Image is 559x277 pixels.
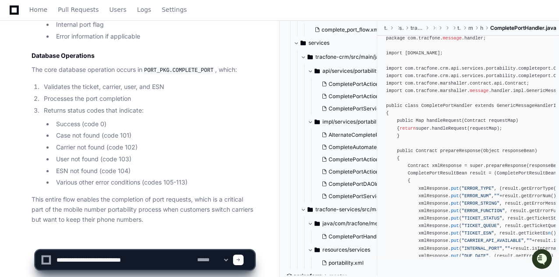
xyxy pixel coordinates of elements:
[322,26,380,33] span: complete_port_flow.xml
[41,82,255,92] li: Validates the ticket, carrier, user, and ESN
[308,64,392,78] button: api/services/portability/completeport
[100,141,103,148] span: •
[136,93,159,104] button: See all
[329,193,405,200] span: CompletePortServiceImpl.java
[315,66,320,76] svg: Directory
[318,153,393,166] button: CompletePortActionComplete.java
[451,201,459,206] span: put
[315,117,320,127] svg: Directory
[329,81,391,88] span: CompletePortAction.java
[451,193,459,199] span: put
[451,208,459,213] span: put
[318,129,393,141] button: AlternateCompletePortServiceImpl.java
[443,36,462,41] span: message
[9,35,159,49] div: Welcome
[315,218,320,229] svg: Directory
[384,25,388,32] span: tracfone
[318,78,393,90] button: CompletePortAction.java
[315,206,384,213] span: tracfone-services/src/main
[162,7,187,12] span: Settings
[41,94,255,104] li: Processes the port completion
[9,109,23,123] img: Tejeshwer Degala
[39,74,137,81] div: We're offline, but we'll be back soon!
[329,233,394,240] span: CompletePortHandler.java
[32,195,255,224] p: This entire flow enables the completion of port requests, which is a critical part of the mobile ...
[53,20,255,30] li: Internal port flag
[318,178,393,190] button: CompletePortDAOImpl.java
[39,65,144,74] div: Start new chat
[399,25,403,32] span: services
[322,220,392,227] span: java/com/tracfone/message/handler
[105,141,123,148] span: [DATE]
[110,7,127,12] span: Users
[301,38,306,48] svg: Directory
[308,115,392,129] button: impl/services/portability/completeport
[318,166,393,178] button: CompletePortActionConfirmCancel.java
[322,118,392,125] span: impl/services/portability/completeport
[87,160,106,167] span: Pylon
[451,186,459,191] span: put
[308,52,313,62] svg: Directory
[494,193,499,199] span: ""
[531,248,555,272] iframe: Open customer support
[318,90,393,103] button: CompletePortActionStTalkPPE.java
[308,204,313,215] svg: Directory
[62,160,106,167] a: Powered byPylon
[58,7,99,12] span: Pull Requests
[490,25,556,32] span: CompletePortHandler.java
[451,231,459,236] span: put
[462,231,494,236] span: "TICKET_ESN"
[27,141,99,148] span: Tejeshwer [PERSON_NAME]
[9,65,25,81] img: 1756235613930-3d25f9e4-fa56-45dd-b3ad-e072dfbd1548
[53,32,255,42] li: Error information if applicable
[100,117,103,124] span: •
[462,186,494,191] span: "ERROR_TYPE"
[451,223,459,228] span: put
[294,36,378,50] button: services
[470,88,488,93] span: message
[462,201,499,206] span: "ERROR_STRING"
[311,24,380,36] button: complete_port_flow.xml
[142,67,215,75] code: PORT_PKG.COMPLETE_PORT
[301,50,385,64] button: tracfone-crm/src/main/java/com/tracfone/crm
[9,132,23,146] img: Tejeshwer Degala
[53,131,255,141] li: Case not found (code 101)
[53,178,255,188] li: Various other error conditions (codes 105-113)
[451,216,459,221] span: put
[462,208,505,213] span: "ERROR_FUNCTION"
[315,53,385,60] span: tracfone-crm/src/main/java/com/tracfone/crm
[400,126,416,131] span: return
[18,65,34,81] img: 7521149027303_d2c55a7ec3fe4098c2f6_72.png
[29,7,47,12] span: Home
[436,25,437,32] span: main
[318,190,393,202] button: CompletePortServiceImpl.java
[32,51,255,60] h2: Database Operations
[480,25,483,32] span: handler
[462,216,502,221] span: "TICKET_STATUS"
[53,166,255,176] li: ESN not found (code 104)
[329,105,394,112] span: CompletePortService.java
[329,168,428,175] span: CompletePortActionConfirmCancel.java
[41,106,255,188] li: Returns status codes that indicate:
[53,119,255,129] li: Success (code 0)
[468,25,473,32] span: message
[105,117,123,124] span: [DATE]
[318,141,393,153] button: CompleteAutomatedPortinTotalWireless.java
[410,25,424,32] span: tracfone-services
[457,25,461,32] span: tracfone
[548,231,551,236] span: n
[301,202,385,217] button: tracfone-services/src/main
[462,193,492,199] span: "ERROR_NUM"
[53,142,255,153] li: Carrier not found (code 102)
[308,39,329,46] span: services
[322,67,392,75] span: api/services/portability/completeport
[329,93,417,100] span: CompletePortActionStTalkPPE.java
[149,67,159,78] button: Start new chat
[32,65,255,75] p: The core database operation occurs in , which:
[27,117,99,124] span: Tejeshwer [PERSON_NAME]
[329,131,428,138] span: AlternateCompletePortServiceImpl.java
[318,231,393,243] button: CompletePortHandler.java
[329,156,415,163] span: CompletePortActionComplete.java
[53,154,255,164] li: User not found (code 103)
